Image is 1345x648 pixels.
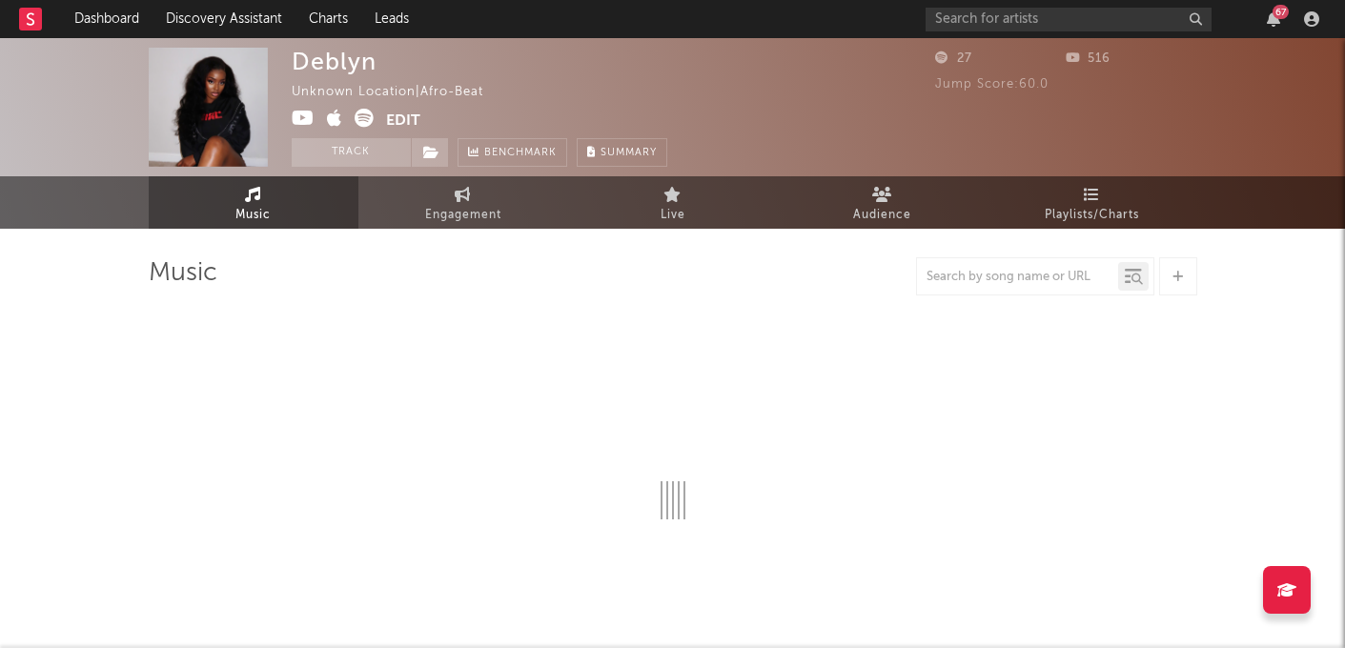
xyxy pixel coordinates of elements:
span: Benchmark [484,142,557,165]
button: Track [292,138,411,167]
input: Search for artists [926,8,1212,31]
span: 27 [935,52,972,65]
span: Jump Score: 60.0 [935,78,1049,91]
a: Live [568,176,778,229]
span: Summary [601,148,657,158]
span: Live [661,204,685,227]
input: Search by song name or URL [917,270,1118,285]
div: Unknown Location | Afro-Beat [292,81,505,104]
span: Engagement [425,204,501,227]
a: Benchmark [458,138,567,167]
button: Summary [577,138,667,167]
a: Playlists/Charts [988,176,1197,229]
span: Playlists/Charts [1045,204,1139,227]
a: Engagement [358,176,568,229]
span: Audience [853,204,911,227]
a: Audience [778,176,988,229]
div: Deblyn [292,48,377,75]
span: Music [235,204,271,227]
a: Music [149,176,358,229]
button: 67 [1267,11,1280,27]
div: 67 [1273,5,1289,19]
span: 516 [1066,52,1111,65]
button: Edit [386,109,420,132]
